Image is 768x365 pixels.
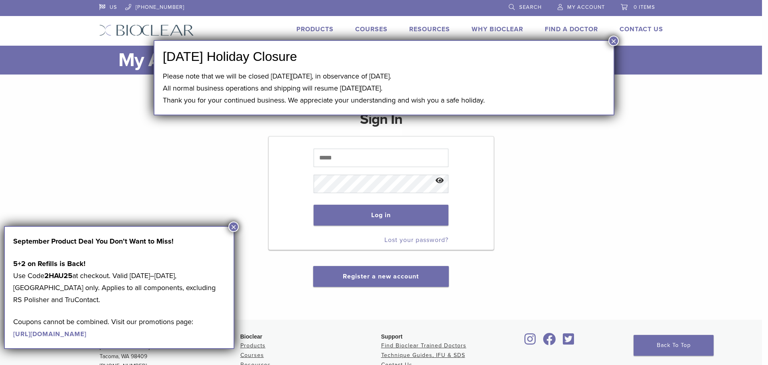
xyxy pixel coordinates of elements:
[431,171,448,191] button: Show password
[314,205,448,226] button: Log in
[634,335,714,356] a: Back To Top
[360,110,402,135] h1: Sign In
[384,236,448,244] a: Lost your password?
[634,4,655,10] span: 0 items
[99,24,194,36] img: Bioclear
[118,46,663,75] h1: My Account
[560,338,577,346] a: Bioclear
[381,352,465,359] a: Technique Guides, IFU & SDS
[381,342,466,349] a: Find Bioclear Trained Doctors
[343,272,419,280] a: Register a new account
[540,338,559,346] a: Bioclear
[240,352,264,359] a: Courses
[519,4,542,10] span: Search
[409,25,450,33] a: Resources
[522,338,539,346] a: Bioclear
[381,333,403,340] span: Support
[545,25,598,33] a: Find A Doctor
[240,333,262,340] span: Bioclear
[620,25,663,33] a: Contact Us
[240,342,266,349] a: Products
[355,25,388,33] a: Courses
[296,25,334,33] a: Products
[472,25,523,33] a: Why Bioclear
[313,266,448,287] button: Register a new account
[567,4,605,10] span: My Account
